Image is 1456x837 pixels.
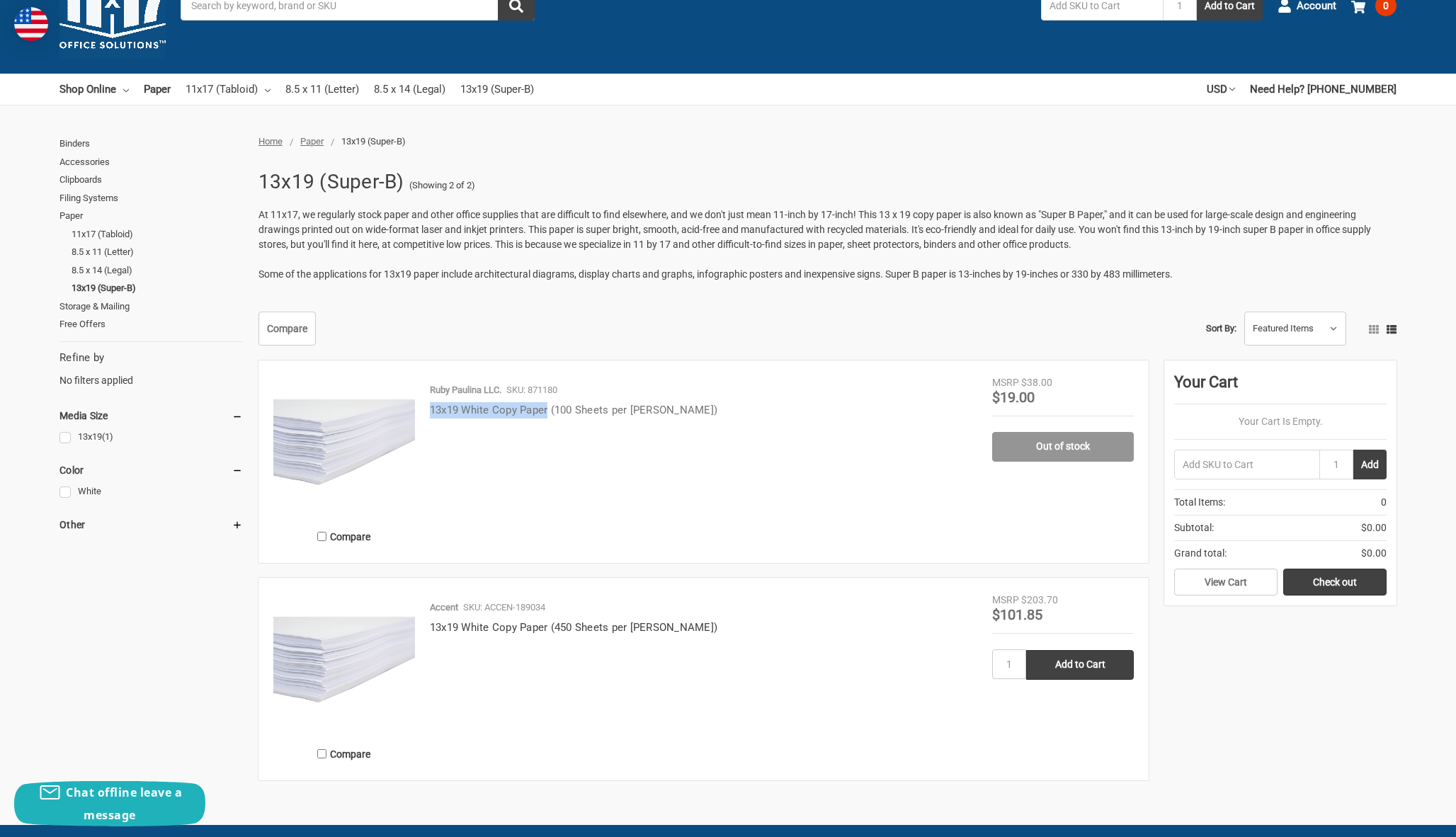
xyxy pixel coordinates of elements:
h5: Media Size [59,407,243,424]
a: 11x17 (Tabloid) [186,74,271,105]
label: Sort By: [1206,318,1236,339]
span: Chat offline leave a message [66,785,182,823]
img: 13x19 White Copy Paper (450 Sheets per Ream) [273,593,415,734]
a: USD [1207,74,1235,105]
p: Ruby Paulina LLC. [430,383,501,397]
h5: Refine by [59,350,243,366]
input: Compare [317,749,326,758]
span: $38.00 [1021,377,1052,388]
label: Compare [273,525,415,548]
span: At 11x17, we regularly stock paper and other office supplies that are difficult to find elsewhere... [258,209,1371,250]
a: Compare [258,312,316,346]
a: Free Offers [59,315,243,334]
span: $19.00 [992,389,1035,406]
a: Storage & Mailing [59,297,243,316]
a: Out of stock [992,432,1134,462]
a: Paper [144,74,171,105]
img: duty and tax information for United States [14,7,48,41]
a: Shop Online [59,74,129,105]
a: Filing Systems [59,189,243,207]
a: White [59,482,243,501]
a: 13x19 (Super-B) [72,279,243,297]
span: $0.00 [1361,520,1387,535]
a: 13x19 White Copy Paper (450 Sheets per [PERSON_NAME]) [430,621,717,634]
p: Accent [430,600,458,615]
a: Clipboards [59,171,243,189]
a: 8.5 x 11 (Letter) [285,74,359,105]
span: $0.00 [1361,546,1387,561]
a: 13x19 [59,428,243,447]
label: Compare [273,742,415,765]
div: Your Cart [1174,370,1387,404]
a: 8.5 x 14 (Legal) [72,261,243,280]
a: Paper [59,207,243,225]
h5: Color [59,462,243,479]
span: Some of the applications for 13x19 paper include architectural diagrams, display charts and graph... [258,268,1173,280]
a: 8.5 x 11 (Letter) [72,243,243,261]
div: No filters applied [59,350,243,388]
button: Add [1353,450,1387,479]
div: MSRP [992,375,1019,390]
a: 8.5 x 14 (Legal) [374,74,445,105]
span: 13x19 (Super-B) [341,136,406,147]
span: $101.85 [992,606,1042,623]
input: Add to Cart [1026,650,1134,680]
span: (Showing 2 of 2) [409,178,475,193]
img: 13x19 White Copy Paper (100 Sheets per Ream) [273,375,415,517]
input: Add SKU to Cart [1174,450,1319,479]
a: Accessories [59,153,243,171]
button: Chat offline leave a message [14,781,205,826]
a: 13x19 White Copy Paper (100 Sheets per [PERSON_NAME]) [430,404,717,416]
span: Subtotal: [1174,520,1214,535]
p: SKU: 871180 [506,383,557,397]
a: Check out [1283,569,1387,596]
a: 11x17 (Tabloid) [72,225,243,244]
span: 0 [1381,495,1387,510]
iframe: Google Customer Reviews [1339,799,1456,837]
a: 13x19 (Super-B) [460,74,534,105]
h1: 13x19 (Super-B) [258,164,404,200]
a: View Cart [1174,569,1278,596]
a: Binders [59,135,243,153]
h5: Other [59,516,243,533]
a: Need Help? [PHONE_NUMBER] [1250,74,1397,105]
span: Total Items: [1174,495,1225,510]
p: SKU: ACCEN-189034 [463,600,545,615]
p: Your Cart Is Empty. [1174,414,1387,429]
a: Paper [300,136,324,147]
input: Compare [317,532,326,541]
span: $203.70 [1021,594,1058,605]
div: MSRP [992,593,1019,608]
span: Grand total: [1174,546,1227,561]
span: (1) [102,431,113,442]
a: Home [258,136,283,147]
